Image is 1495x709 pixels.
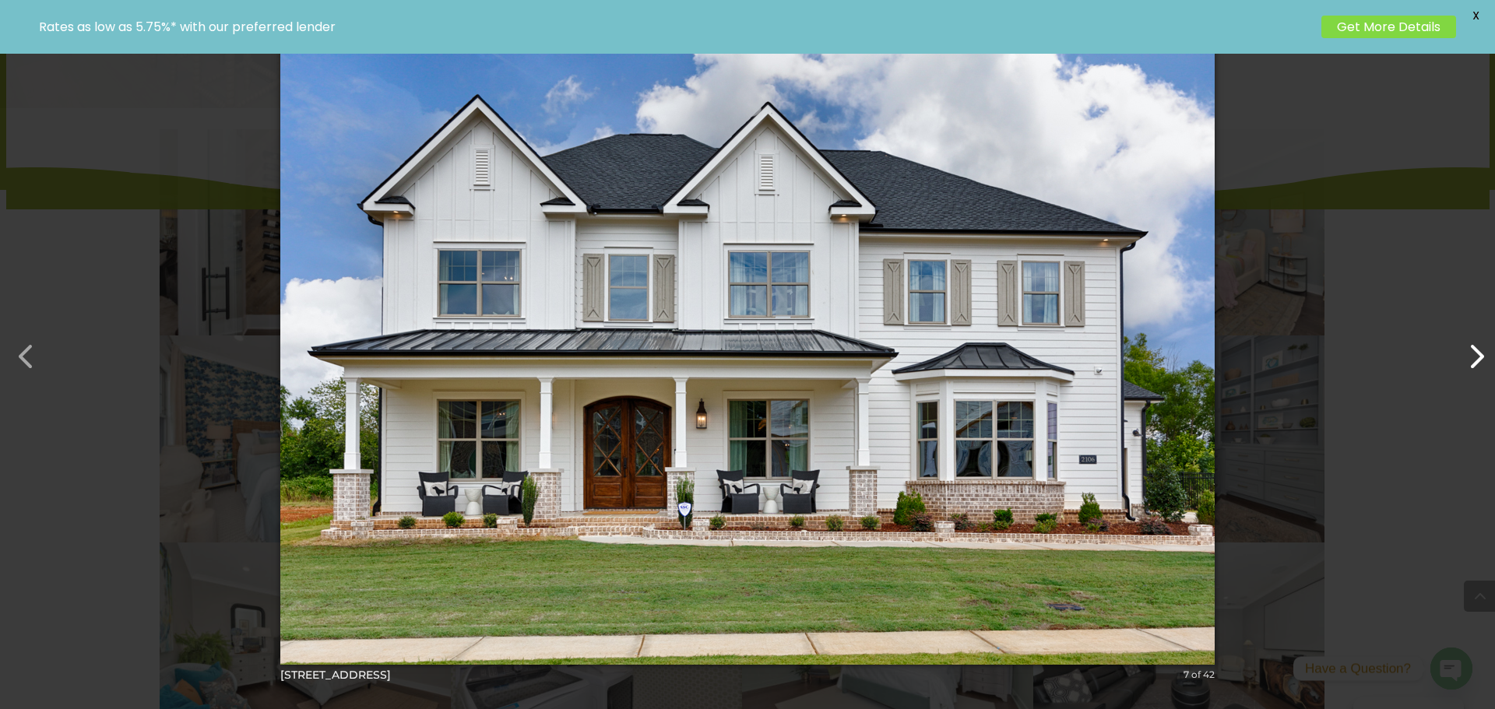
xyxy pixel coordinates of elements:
[1184,668,1215,682] div: 7 of 42
[39,19,1314,34] p: Rates as low as 5.75%* with our preferred lender
[280,668,1215,682] div: [STREET_ADDRESS]
[280,14,1215,696] img: hays farm homes
[1464,4,1487,27] span: X
[1450,330,1487,367] button: Next (Right arrow key)
[1321,16,1456,38] a: Get More Details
